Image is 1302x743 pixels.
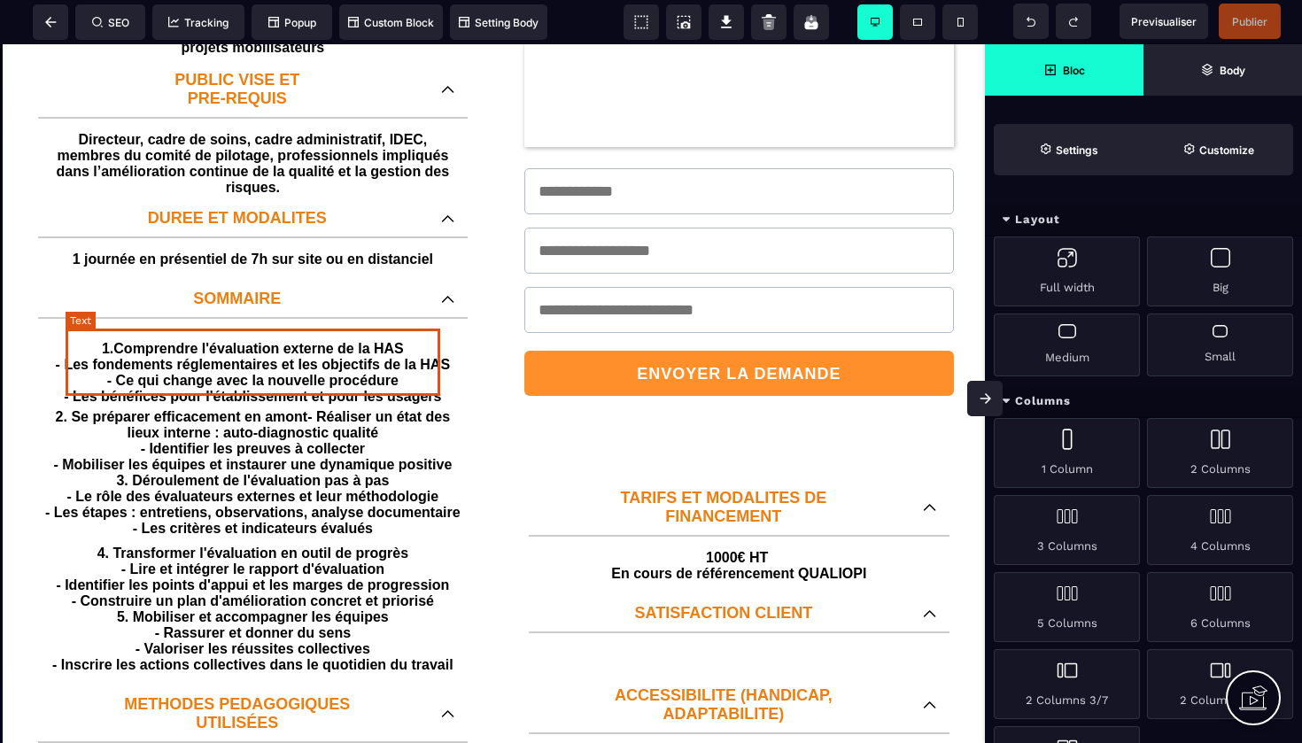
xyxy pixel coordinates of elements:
div: 1 Column [994,418,1140,488]
div: Small [1147,313,1293,376]
b: 4. Transformer l'évaluation en outil de progrès - Lire et intégrer le rapport d'évaluation - Iden... [52,501,453,628]
div: Columns [985,385,1302,418]
div: 5 Columns [994,572,1140,642]
span: Custom Block [348,16,434,29]
span: View components [624,4,659,40]
div: Layout [985,204,1302,236]
strong: Bloc [1063,64,1085,77]
span: Open Layer Manager [1143,44,1302,96]
p: TARIFS ET MODALITES DE FINANCEMENT [542,445,905,482]
div: Full width [994,236,1140,306]
span: Setting Body [459,16,539,29]
p: METHODES PEDAGOGIQUES UTILISÉES [51,651,423,688]
span: Open Blocks [985,44,1143,96]
text: 1000€ HT En cours de référencement QUALIOPI [529,501,949,542]
b: 3. Déroulement de l'évaluation pas à pas - Le rôle des évaluateurs externes et leur méthodologie ... [45,429,461,491]
p: PUBLIC VISE ET PRE-REQUIS [51,27,423,64]
span: Popup [268,16,316,29]
text: Directeur, cadre de soins, cadre administratif, IDEC, membres du comité de pilotage, professionne... [51,83,454,156]
p: ACCESSIBILITE (HANDICAP, ADAPTABILITE) [542,642,905,679]
p: SOMMAIRE [51,245,423,264]
span: SEO [92,16,129,29]
div: Medium [994,313,1140,376]
span: Open Style Manager [1143,124,1293,175]
text: - Réaliser un état des lieux interne : auto-diagnostic qualité - Identifier les preuves à collect... [43,360,463,497]
span: Settings [994,124,1143,175]
b: 2. Se préparer efficacement en amont [56,365,308,380]
span: Tracking [168,16,229,29]
div: 4 Columns [1147,495,1293,565]
b: 1.Comprendre l'évaluation externe de la HAS - Les fondements réglementaires et les objectifs de l... [56,297,450,360]
div: 2 Columns [1147,418,1293,488]
strong: Body [1220,64,1245,77]
span: Preview [1120,4,1208,39]
div: 6 Columns [1147,572,1293,642]
strong: Settings [1056,143,1098,157]
span: Previsualiser [1131,15,1197,28]
div: Big [1147,236,1293,306]
span: Publier [1232,15,1267,28]
strong: Customize [1199,143,1254,157]
button: ENVOYER LA DEMANDE [524,306,954,352]
p: DUREE ET MODALITES [51,165,423,183]
div: 2 Columns 3/7 [994,649,1140,719]
div: 3 Columns [994,495,1140,565]
p: SATISFACTION CLIENT [542,560,905,578]
div: 2 Columns 7/3 [1147,649,1293,719]
text: 1 journée en présentiel de 7h sur site ou en distanciel [43,203,463,228]
span: Screenshot [666,4,701,40]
